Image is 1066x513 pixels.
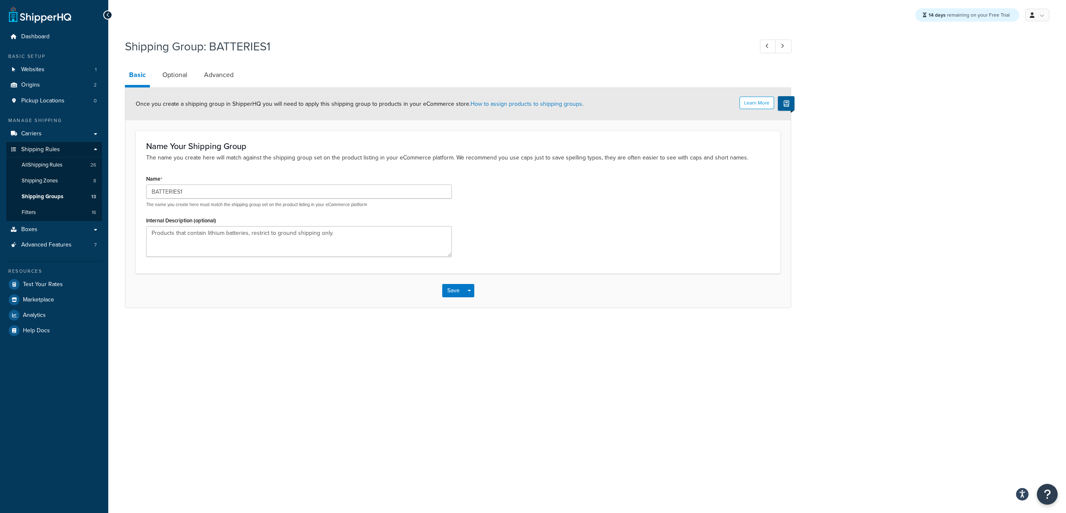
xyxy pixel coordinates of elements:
[21,130,42,137] span: Carriers
[21,242,72,249] span: Advanced Features
[6,173,102,189] a: Shipping Zones8
[93,177,96,184] span: 8
[146,142,770,151] h3: Name Your Shipping Group
[92,209,96,216] span: 16
[6,142,102,157] a: Shipping Rules
[21,66,45,73] span: Websites
[6,77,102,93] li: Origins
[6,292,102,307] a: Marketplace
[6,237,102,253] a: Advanced Features7
[200,65,238,85] a: Advanced
[21,33,50,40] span: Dashboard
[21,226,37,233] span: Boxes
[471,100,582,108] a: How to assign products to shipping groups
[146,153,770,162] p: The name you create here will match against the shipping group set on the product listing in your...
[21,146,60,153] span: Shipping Rules
[21,97,65,105] span: Pickup Locations
[6,237,102,253] li: Advanced Features
[6,222,102,237] a: Boxes
[6,189,102,204] li: Shipping Groups
[94,82,97,89] span: 2
[1037,484,1058,505] button: Open Resource Center
[91,193,96,200] span: 13
[6,323,102,338] a: Help Docs
[146,217,216,224] label: Internal Description (optional)
[775,40,792,53] a: Next Record
[6,308,102,323] a: Analytics
[6,268,102,275] div: Resources
[6,77,102,93] a: Origins2
[94,97,97,105] span: 0
[21,82,40,89] span: Origins
[6,117,102,124] div: Manage Shipping
[23,312,46,319] span: Analytics
[158,65,192,85] a: Optional
[125,38,745,55] h1: Shipping Group: BATTERIES1
[6,53,102,60] div: Basic Setup
[6,93,102,109] li: Pickup Locations
[136,100,583,108] span: Once you create a shipping group in ShipperHQ you will need to apply this shipping group to produ...
[6,189,102,204] a: Shipping Groups13
[6,93,102,109] a: Pickup Locations0
[146,176,162,182] label: Name
[94,242,97,249] span: 7
[22,193,63,200] span: Shipping Groups
[6,126,102,142] a: Carriers
[6,62,102,77] li: Websites
[95,66,97,73] span: 1
[125,65,150,87] a: Basic
[929,11,946,19] strong: 14 days
[22,162,62,169] span: All Shipping Rules
[778,96,795,111] button: Show Help Docs
[146,202,452,208] p: The name you create here must match the shipping group set on the product listing in your eCommer...
[6,277,102,292] a: Test Your Rates
[90,162,96,169] span: 26
[760,40,776,53] a: Previous Record
[22,177,58,184] span: Shipping Zones
[6,157,102,173] a: AllShipping Rules26
[6,29,102,45] a: Dashboard
[6,205,102,220] a: Filters16
[6,62,102,77] a: Websites1
[22,209,36,216] span: Filters
[146,226,452,257] textarea: Products that contain lithium batteries, restrict to ground shipping only.
[23,281,63,288] span: Test Your Rates
[929,11,1010,19] span: remaining on your Free Trial
[6,173,102,189] li: Shipping Zones
[6,205,102,220] li: Filters
[6,142,102,221] li: Shipping Rules
[23,296,54,304] span: Marketplace
[23,327,50,334] span: Help Docs
[740,97,774,109] button: Learn More
[442,284,465,297] button: Save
